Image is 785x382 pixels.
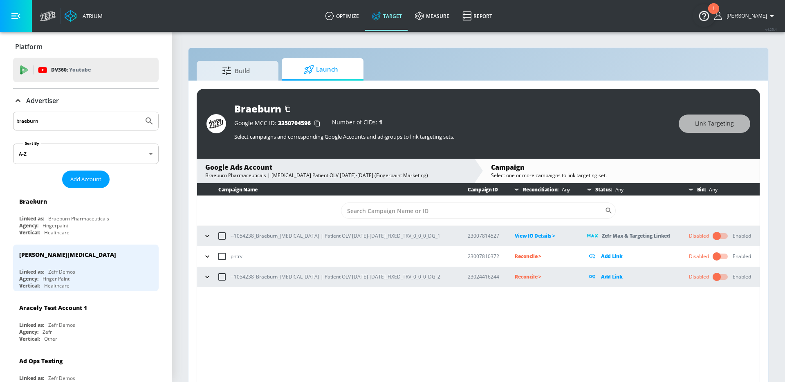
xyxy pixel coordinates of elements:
div: Agency: [19,222,38,229]
p: 23007814527 [468,231,502,240]
div: DV360: Youtube [13,58,159,82]
div: Braeburn Pharmaceuticals | [MEDICAL_DATA] Patient OLV [DATE]-[DATE] (Fingerpaint Marketing) [205,172,466,179]
span: Launch [290,60,352,79]
th: Campaign ID [455,183,502,196]
div: BraeburnLinked as:Braeburn PharmaceuticalsAgency:FingerpaintVertical:Healthcare [13,191,159,238]
div: Campaign [491,163,751,172]
div: Aracely Test Account 1 [19,304,87,312]
div: Advertiser [13,89,159,112]
div: Aracely Test Account 1Linked as:Zefr DemosAgency:ZefrVertical:Other [13,298,159,344]
div: Disabled [689,273,709,281]
div: Vertical: [19,335,40,342]
a: Target [366,1,408,31]
p: Reconcile > [515,272,574,281]
div: Ad Ops Testing [19,357,63,365]
div: Braeburn [234,102,281,115]
div: [PERSON_NAME][MEDICAL_DATA] [19,251,116,258]
input: Search Campaign Name or ID [341,202,605,219]
p: Advertiser [26,96,59,105]
div: Number of CIDs: [332,119,382,128]
div: Atrium [79,12,103,20]
div: Linked as: [19,215,44,222]
a: Report [456,1,499,31]
div: Enabled [733,253,751,260]
p: Add Link [601,252,623,261]
div: Finger Paint [43,275,70,282]
div: Fingerpaint [43,222,68,229]
div: Select one or more campaigns to link targeting set. [491,172,751,179]
div: Zefr Demos [48,321,75,328]
div: 1 [712,9,715,19]
p: Reconcile > [515,252,574,261]
p: View IO Details > [515,231,574,240]
p: Any [706,185,717,194]
p: 23007810372 [468,252,502,261]
span: 1 [379,118,382,126]
a: Atrium [65,10,103,22]
span: login as: anthony.rios@zefr.com [723,13,767,19]
p: Zefr Max & Targeting Linked [602,231,670,240]
div: Vertical: [19,229,40,236]
p: phtrv [231,252,242,261]
span: Add Account [70,175,101,184]
div: Disabled [689,232,709,240]
div: Google Ads Account [205,163,466,172]
div: Enabled [733,273,751,281]
div: Braeburn Pharmaceuticals [48,215,109,222]
div: Status: [583,183,676,195]
p: Add Link [601,272,623,281]
div: Disabled [689,253,709,260]
button: [PERSON_NAME] [714,11,777,21]
label: Sort By [23,141,41,146]
div: Agency: [19,275,38,282]
div: Add Link [587,272,676,281]
div: Search CID Name or Number [341,202,616,219]
div: A-Z [13,144,159,164]
div: Linked as: [19,268,44,275]
span: Build [205,61,267,81]
div: [PERSON_NAME][MEDICAL_DATA]Linked as:Zefr DemosAgency:Finger PaintVertical:Healthcare [13,245,159,291]
div: Linked as: [19,375,44,382]
div: Add Link [587,252,676,261]
p: Any [612,185,624,194]
div: Google Ads AccountBraeburn Pharmaceuticals | [MEDICAL_DATA] Patient OLV [DATE]-[DATE] (Fingerpain... [197,159,474,183]
div: Zefr Demos [48,268,75,275]
p: --1054238_Braeburn_[MEDICAL_DATA] | Patient OLV [DATE]-[DATE]_FIXED_TRV_0_0_0_DG_1 [231,231,440,240]
span: 3350704596 [278,119,311,127]
div: Zefr Demos [48,375,75,382]
button: Submit Search [140,112,158,130]
p: Youtube [69,65,91,74]
div: Platform [13,35,159,58]
a: measure [408,1,456,31]
div: Vertical: [19,282,40,289]
div: Bid: [685,183,756,195]
p: Any [558,185,570,194]
p: DV360: [51,65,91,74]
span: v 4.25.4 [765,27,777,31]
a: optimize [318,1,366,31]
p: 23024416244 [468,272,502,281]
div: Reconciliation: [511,183,574,195]
div: Zefr [43,328,52,335]
div: Google MCC ID: [234,119,324,128]
div: Braeburn [19,198,47,205]
button: Open Resource Center, 1 new notification [693,4,715,27]
input: Search by name [16,116,140,126]
div: Healthcare [44,282,70,289]
button: Add Account [62,171,110,188]
div: Linked as: [19,321,44,328]
p: Select campaigns and corresponding Google Accounts and ad-groups to link targeting sets. [234,133,671,140]
div: Enabled [733,232,751,240]
div: Other [44,335,57,342]
div: Healthcare [44,229,70,236]
p: Platform [15,42,43,51]
th: Campaign Name [197,183,455,196]
div: Agency: [19,328,38,335]
p: --1054238_Braeburn_[MEDICAL_DATA] | Patient OLV [DATE]-[DATE]_FIXED_TRV_0_0_0_DG_2 [231,272,440,281]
